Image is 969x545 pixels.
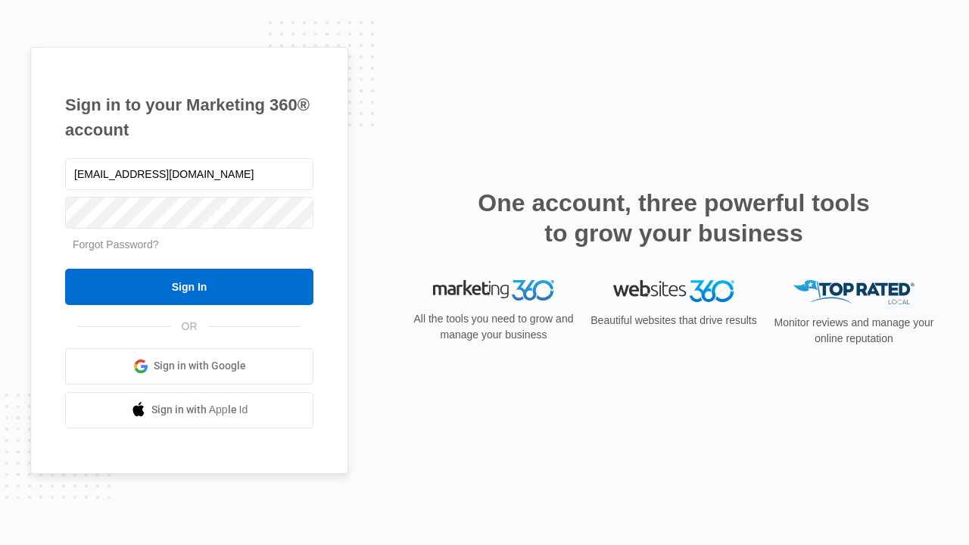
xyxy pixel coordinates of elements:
[769,315,939,347] p: Monitor reviews and manage your online reputation
[409,311,578,343] p: All the tools you need to grow and manage your business
[65,158,313,190] input: Email
[65,392,313,428] a: Sign in with Apple Id
[171,319,208,335] span: OR
[151,402,248,418] span: Sign in with Apple Id
[589,313,759,329] p: Beautiful websites that drive results
[73,238,159,251] a: Forgot Password?
[613,280,734,302] img: Websites 360
[65,348,313,385] a: Sign in with Google
[154,358,246,374] span: Sign in with Google
[473,188,874,248] h2: One account, three powerful tools to grow your business
[433,280,554,301] img: Marketing 360
[793,280,914,305] img: Top Rated Local
[65,92,313,142] h1: Sign in to your Marketing 360® account
[65,269,313,305] input: Sign In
